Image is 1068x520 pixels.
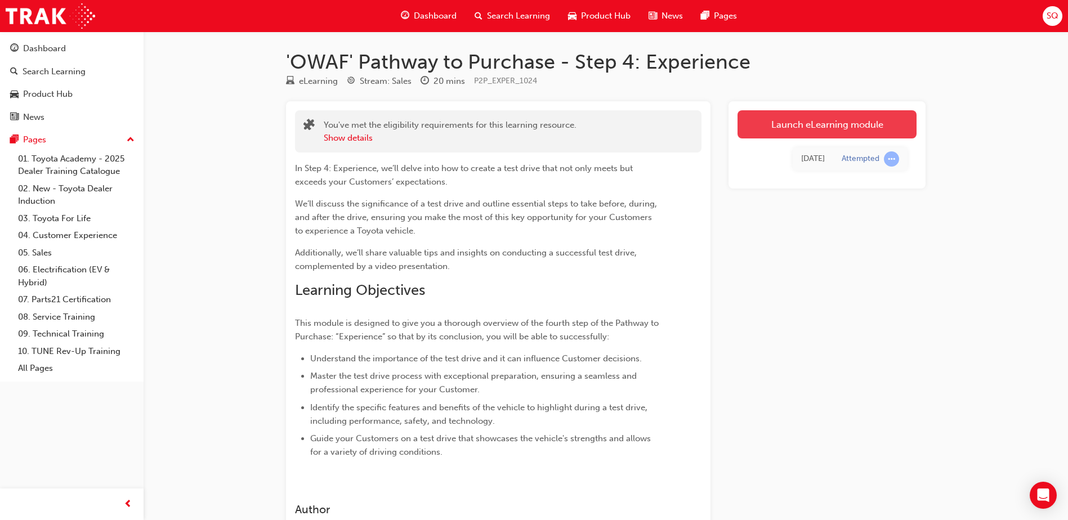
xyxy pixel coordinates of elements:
span: search-icon [475,9,482,23]
a: pages-iconPages [692,5,746,28]
div: Duration [421,74,465,88]
span: Search Learning [487,10,550,23]
button: Pages [5,129,139,150]
div: Type [286,74,338,88]
a: Dashboard [5,38,139,59]
span: pages-icon [10,135,19,145]
a: 05. Sales [14,244,139,262]
span: We’ll discuss the significance of a test drive and outline essential steps to take before, during... [295,199,659,236]
div: Open Intercom Messenger [1030,482,1057,509]
span: news-icon [649,9,657,23]
span: Guide your Customers on a test drive that showcases the vehicle's strengths and allows for a vari... [310,433,653,457]
h3: Author [295,503,661,516]
a: 10. TUNE Rev-Up Training [14,343,139,360]
a: guage-iconDashboard [392,5,466,28]
span: search-icon [10,67,18,77]
div: News [23,111,44,124]
span: SQ [1047,10,1058,23]
div: Product Hub [23,88,73,101]
a: car-iconProduct Hub [559,5,640,28]
a: search-iconSearch Learning [466,5,559,28]
span: Learning Objectives [295,281,425,299]
a: News [5,107,139,128]
span: Understand the importance of the test drive and it can influence Customer decisions. [310,353,642,364]
span: Dashboard [414,10,457,23]
a: Launch eLearning module [738,110,917,138]
span: pages-icon [701,9,709,23]
a: 02. New - Toyota Dealer Induction [14,180,139,210]
a: 06. Electrification (EV & Hybrid) [14,261,139,291]
button: SQ [1043,6,1062,26]
div: Search Learning [23,65,86,78]
span: Additionally, we’ll share valuable tips and insights on conducting a successful test drive, compl... [295,248,639,271]
span: learningRecordVerb_ATTEMPT-icon [884,151,899,167]
div: eLearning [299,75,338,88]
span: clock-icon [421,77,429,87]
div: Attempted [842,154,879,164]
div: You've met the eligibility requirements for this learning resource. [324,119,577,144]
a: 08. Service Training [14,308,139,326]
a: Product Hub [5,84,139,105]
div: 20 mins [434,75,465,88]
span: car-icon [10,89,19,100]
a: Search Learning [5,61,139,82]
span: News [662,10,683,23]
div: Dashboard [23,42,66,55]
span: Learning resource code [474,76,537,86]
div: Pages [23,133,46,146]
a: All Pages [14,360,139,377]
img: Trak [6,3,95,29]
span: In Step 4: Experience, we’ll delve into how to create a test drive that not only meets but exceed... [295,163,635,187]
a: news-iconNews [640,5,692,28]
span: guage-icon [401,9,409,23]
span: target-icon [347,77,355,87]
span: learningResourceType_ELEARNING-icon [286,77,294,87]
span: up-icon [127,133,135,147]
span: Identify the specific features and benefits of the vehicle to highlight during a test drive, incl... [310,402,650,426]
span: Product Hub [581,10,631,23]
a: 01. Toyota Academy - 2025 Dealer Training Catalogue [14,150,139,180]
span: news-icon [10,113,19,123]
a: 07. Parts21 Certification [14,291,139,308]
span: car-icon [568,9,577,23]
button: Show details [324,132,373,145]
button: DashboardSearch LearningProduct HubNews [5,36,139,129]
span: This module is designed to give you a thorough overview of the fourth step of the Pathway to Purc... [295,318,661,342]
a: 04. Customer Experience [14,227,139,244]
a: 03. Toyota For Life [14,210,139,227]
div: Thu Aug 21 2025 11:29:07 GMT+0800 (Australian Western Standard Time) [801,153,825,165]
h1: 'OWAF' Pathway to Purchase - Step 4: Experience [286,50,926,74]
span: prev-icon [124,497,132,512]
div: Stream [347,74,412,88]
a: 09. Technical Training [14,325,139,343]
div: Stream: Sales [360,75,412,88]
span: puzzle-icon [303,120,315,133]
span: guage-icon [10,44,19,54]
span: Pages [714,10,737,23]
span: Master the test drive process with exceptional preparation, ensuring a seamless and professional ... [310,371,639,395]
